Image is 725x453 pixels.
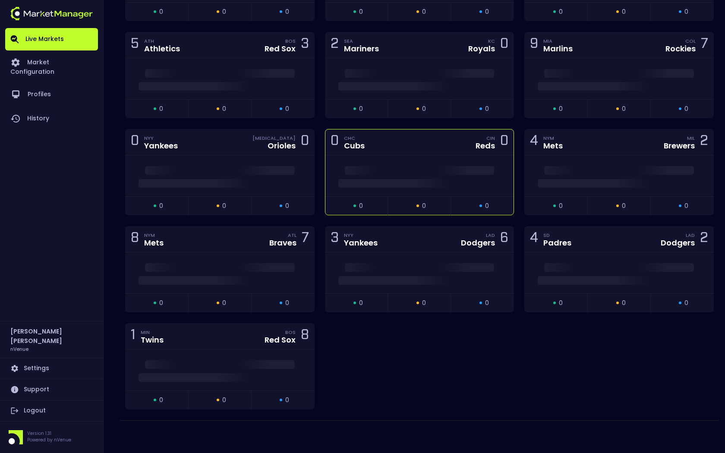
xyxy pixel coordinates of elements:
span: 0 [422,104,426,113]
div: Mets [144,239,164,247]
div: Yankees [144,142,178,150]
div: 0 [331,134,339,150]
div: Marlins [543,45,573,53]
span: 0 [559,7,563,16]
span: 0 [559,104,563,113]
div: MIL [687,135,695,142]
div: NYM [543,135,563,142]
span: 0 [559,201,563,211]
div: 9 [530,37,538,53]
div: NYY [344,232,378,239]
div: Athletics [144,45,180,53]
div: 4 [530,134,538,150]
div: CIN [486,135,495,142]
div: Rockies [665,45,696,53]
a: Settings [5,358,98,379]
div: 0 [131,134,139,150]
h2: [PERSON_NAME] [PERSON_NAME] [10,327,93,346]
span: 0 [485,7,489,16]
div: MIA [543,38,573,44]
div: 3 [331,231,339,247]
span: 0 [422,299,426,308]
span: 0 [359,104,363,113]
div: SEA [344,38,379,44]
div: Version 1.31Powered by nVenue [5,430,98,444]
div: Brewers [664,142,695,150]
div: MIN [141,329,164,336]
div: 0 [500,134,508,150]
div: BOS [285,329,296,336]
span: 0 [622,7,626,16]
div: 2 [700,134,708,150]
span: 0 [285,7,289,16]
div: BOS [285,38,296,44]
span: 0 [359,7,363,16]
span: 0 [285,396,289,405]
span: 0 [222,104,226,113]
div: Mets [543,142,563,150]
div: LAD [686,232,695,239]
h3: nVenue [10,346,28,352]
div: Royals [468,45,495,53]
div: ATH [144,38,180,44]
div: 7 [701,37,708,53]
div: COL [685,38,696,44]
div: Dodgers [461,239,495,247]
span: 0 [684,299,688,308]
span: 0 [285,299,289,308]
span: 0 [222,201,226,211]
span: 0 [159,104,163,113]
a: Live Markets [5,28,98,50]
span: 0 [684,104,688,113]
div: ATL [288,232,296,239]
span: 0 [285,201,289,211]
span: 0 [622,201,626,211]
div: 8 [131,231,139,247]
a: Support [5,379,98,400]
p: Powered by nVenue [27,437,71,443]
span: 0 [684,201,688,211]
span: 0 [222,396,226,405]
span: 0 [485,299,489,308]
span: 0 [485,201,489,211]
span: 0 [359,299,363,308]
div: Red Sox [265,336,296,344]
div: 6 [500,231,508,247]
div: 4 [530,231,538,247]
a: History [5,107,98,131]
div: Dodgers [661,239,695,247]
div: CHC [344,135,365,142]
div: KC [488,38,495,44]
p: Version 1.31 [27,430,71,437]
div: NYY [144,135,178,142]
span: 0 [159,396,163,405]
div: 2 [700,231,708,247]
span: 0 [159,7,163,16]
div: Orioles [268,142,296,150]
span: 0 [285,104,289,113]
div: 3 [301,37,309,53]
div: SD [543,232,571,239]
span: 0 [684,7,688,16]
div: 2 [331,37,339,53]
span: 0 [559,299,563,308]
div: Mariners [344,45,379,53]
div: [MEDICAL_DATA] [252,135,296,142]
div: Padres [543,239,571,247]
span: 0 [359,201,363,211]
div: Reds [476,142,495,150]
span: 0 [622,104,626,113]
span: 0 [222,299,226,308]
span: 0 [485,104,489,113]
div: 7 [302,231,309,247]
span: 0 [159,299,163,308]
a: Logout [5,400,98,421]
div: Twins [141,336,164,344]
span: 0 [422,201,426,211]
div: 5 [131,37,139,53]
div: Braves [269,239,296,247]
a: Profiles [5,82,98,107]
div: 0 [500,37,508,53]
div: 8 [301,328,309,344]
img: logo [10,7,93,20]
